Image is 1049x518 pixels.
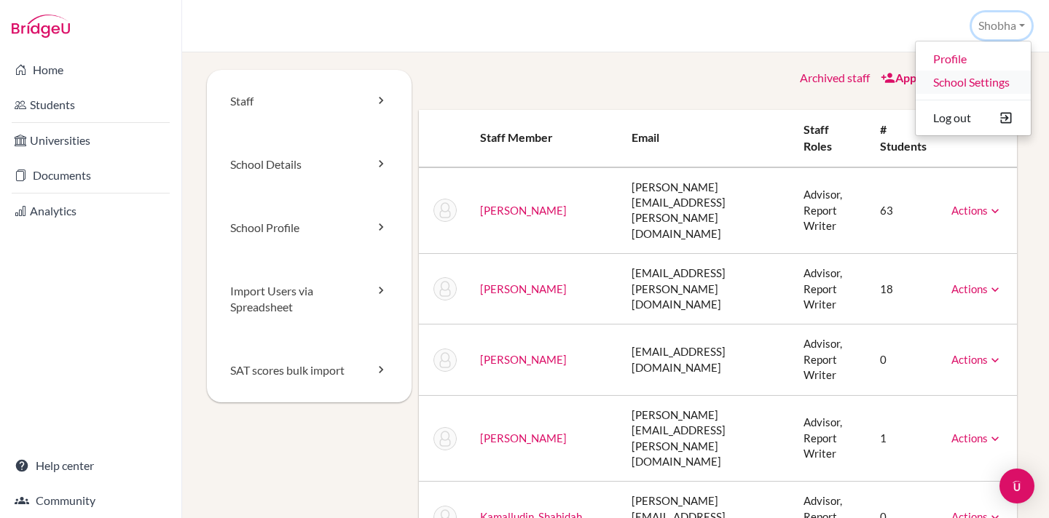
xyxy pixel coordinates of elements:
td: [PERSON_NAME][EMAIL_ADDRESS][PERSON_NAME][DOMAIN_NAME] [620,395,791,482]
a: SAT scores bulk import [207,339,412,402]
a: Actions [951,282,1002,295]
img: Hariharan Dharmarajan [433,427,457,450]
ul: Shobha [915,41,1032,136]
td: Advisor, Report Writer [792,324,868,395]
a: Appoint a staff member [881,71,1017,84]
a: School Settings [916,71,1031,94]
a: Staff [207,70,412,133]
td: 1 [868,395,940,482]
td: Advisor, Report Writer [792,167,868,254]
a: Home [3,55,178,84]
img: Krishti Chatterjee [433,348,457,372]
a: [PERSON_NAME] [480,204,567,217]
th: Staff roles [792,110,868,167]
a: [PERSON_NAME] [480,431,567,445]
td: 18 [868,254,940,324]
img: Shobha Balaraman [433,277,457,300]
a: Help center [3,451,178,480]
th: Email [620,110,791,167]
img: Vinita Ahuja [433,199,457,222]
a: Actions [951,431,1002,445]
a: Students [3,90,178,119]
a: Community [3,486,178,515]
td: Advisor, Report Writer [792,395,868,482]
a: School Profile [207,196,412,260]
a: Actions [951,204,1002,217]
a: Import Users via Spreadsheet [207,260,412,340]
td: [EMAIL_ADDRESS][DOMAIN_NAME] [620,324,791,395]
td: 63 [868,167,940,254]
img: Bridge-U [12,15,70,38]
a: Analytics [3,196,178,226]
div: Open Intercom Messenger [999,469,1034,503]
td: Advisor, Report Writer [792,254,868,324]
button: Log out [916,106,1031,129]
a: [PERSON_NAME] [480,282,567,295]
a: Profile [916,47,1031,71]
td: [PERSON_NAME][EMAIL_ADDRESS][PERSON_NAME][DOMAIN_NAME] [620,167,791,254]
a: Documents [3,161,178,190]
a: [PERSON_NAME] [480,353,567,366]
button: Shobha [972,12,1032,39]
a: Archived staff [800,71,870,84]
th: # students [868,110,940,167]
a: School Details [207,133,412,196]
a: Actions [951,353,1002,366]
a: Universities [3,126,178,155]
td: [EMAIL_ADDRESS][PERSON_NAME][DOMAIN_NAME] [620,254,791,324]
th: Staff member [468,110,621,167]
td: 0 [868,324,940,395]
